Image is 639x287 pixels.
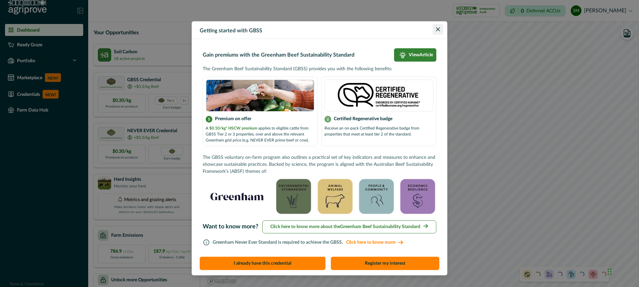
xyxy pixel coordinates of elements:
header: Getting started with GBSS [192,21,447,39]
iframe: Chat Widget [606,255,639,287]
p: Certified Regenerative badge [334,116,392,123]
p: Greenham Never Ever Standard is required to achieve the GBSS. [213,239,407,246]
img: certification logo [206,80,315,112]
p: View Article [409,52,433,58]
span: $0.10/kg* HSCW premium [209,126,257,130]
p: A applies to eligible cattle from GBSS Tier 2 or 3 properties, over and above the relevant Greenh... [206,125,315,143]
img: /assets/greenham_animal_welfare-621d022c.png-logo [317,178,354,215]
img: /assets/HWG_Master_Logo-eb685858.png-logo [204,178,270,215]
button: Click here to know more about theGreenham Beef Sustainability Standard [262,220,436,233]
p: The GBSS voluntary on-farm program also outlines a practical set of key indicators and measures t... [203,154,436,175]
span: Click here to know more [343,239,407,246]
div: Drag [608,262,612,282]
img: certification logo [324,80,433,112]
img: /assets/environmental_stewardship-d6b81da3.png-logo [275,178,313,215]
button: Close [433,24,443,35]
a: light-bulb-iconViewArticle [394,48,436,62]
img: /assets/economic_resilience-d5ae8c91.png-logo [399,178,436,215]
p: Receive an on-pack Certified Regenerative badge from properties that meet at least tier 2 of the ... [324,125,433,137]
p: Premium on offer [215,116,251,123]
button: I already have this credential [200,257,325,270]
button: Register my interest [331,257,440,270]
img: light-bulb-icon [399,52,406,58]
p: Gain premiums with the Greenham Beef Sustainability Standard [203,51,354,59]
p: The Greenham Beef Sustainability Standard (GBSS) provides you with the following benefits: [203,66,436,73]
p: Want to know more? [203,222,258,231]
p: Click here to know more about the Greenham Beef Sustainability Standard [270,223,420,230]
img: /assets/people_community-cc46ee1c.png-logo [358,178,395,215]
